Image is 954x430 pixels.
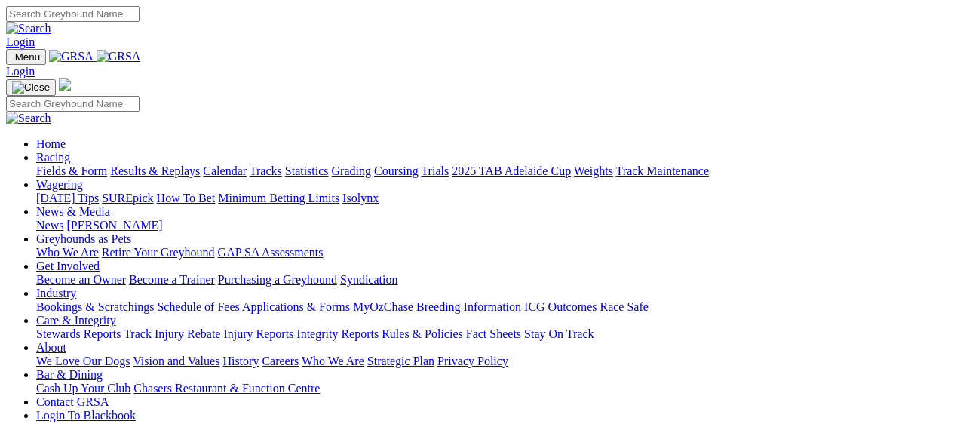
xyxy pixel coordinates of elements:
[36,273,948,287] div: Get Involved
[36,219,63,232] a: News
[36,164,948,178] div: Racing
[129,273,215,286] a: Become a Trainer
[133,382,320,395] a: Chasers Restaurant & Function Centre
[6,49,46,65] button: Toggle navigation
[36,314,116,327] a: Care & Integrity
[421,164,449,177] a: Trials
[36,246,948,260] div: Greyhounds as Pets
[6,65,35,78] a: Login
[262,355,299,367] a: Careers
[97,50,141,63] img: GRSA
[102,246,215,259] a: Retire Your Greyhound
[416,300,521,313] a: Breeding Information
[36,382,948,395] div: Bar & Dining
[36,137,66,150] a: Home
[36,273,126,286] a: Become an Owner
[6,35,35,48] a: Login
[340,273,397,286] a: Syndication
[342,192,379,204] a: Isolynx
[36,327,121,340] a: Stewards Reports
[218,192,339,204] a: Minimum Betting Limits
[49,50,94,63] img: GRSA
[6,22,51,35] img: Search
[66,219,162,232] a: [PERSON_NAME]
[124,327,220,340] a: Track Injury Rebate
[600,300,648,313] a: Race Safe
[36,246,99,259] a: Who We Are
[36,409,136,422] a: Login To Blackbook
[36,287,76,299] a: Industry
[15,51,40,63] span: Menu
[466,327,521,340] a: Fact Sheets
[203,164,247,177] a: Calendar
[36,382,130,395] a: Cash Up Your Club
[36,178,83,191] a: Wagering
[36,327,948,341] div: Care & Integrity
[218,246,324,259] a: GAP SA Assessments
[12,81,50,94] img: Close
[6,96,140,112] input: Search
[36,395,109,408] a: Contact GRSA
[133,355,219,367] a: Vision and Values
[36,192,948,205] div: Wagering
[36,368,103,381] a: Bar & Dining
[367,355,434,367] a: Strategic Plan
[59,78,71,91] img: logo-grsa-white.png
[285,164,329,177] a: Statistics
[36,260,100,272] a: Get Involved
[36,192,99,204] a: [DATE] Tips
[250,164,282,177] a: Tracks
[437,355,508,367] a: Privacy Policy
[574,164,613,177] a: Weights
[36,232,131,245] a: Greyhounds as Pets
[6,6,140,22] input: Search
[296,327,379,340] a: Integrity Reports
[36,355,948,368] div: About
[332,164,371,177] a: Grading
[524,327,594,340] a: Stay On Track
[616,164,709,177] a: Track Maintenance
[36,341,66,354] a: About
[36,205,110,218] a: News & Media
[524,300,597,313] a: ICG Outcomes
[302,355,364,367] a: Who We Are
[6,112,51,125] img: Search
[36,355,130,367] a: We Love Our Dogs
[36,219,948,232] div: News & Media
[157,300,239,313] a: Schedule of Fees
[36,300,154,313] a: Bookings & Scratchings
[382,327,463,340] a: Rules & Policies
[223,327,293,340] a: Injury Reports
[353,300,413,313] a: MyOzChase
[36,164,107,177] a: Fields & Form
[157,192,216,204] a: How To Bet
[36,151,70,164] a: Racing
[452,164,571,177] a: 2025 TAB Adelaide Cup
[6,79,56,96] button: Toggle navigation
[36,300,948,314] div: Industry
[374,164,419,177] a: Coursing
[242,300,350,313] a: Applications & Forms
[218,273,337,286] a: Purchasing a Greyhound
[102,192,153,204] a: SUREpick
[222,355,259,367] a: History
[110,164,200,177] a: Results & Replays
